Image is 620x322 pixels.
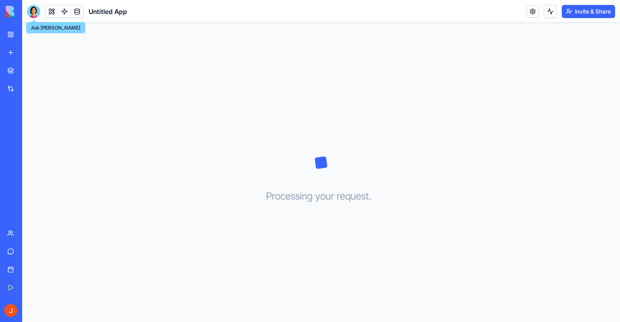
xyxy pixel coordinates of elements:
div: Ask [PERSON_NAME] [26,22,85,34]
span: . [369,190,372,203]
span: Untitled App [89,7,127,16]
img: logo [6,6,57,17]
img: ACg8ocJeaTLrWxdh5f5gzAmw2U4oDpivNAbDzDTq7TZ0a17FRtTSiA=s96-c [4,304,17,317]
h3: Processing your request [266,190,376,203]
button: Invite & Share [562,5,615,18]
